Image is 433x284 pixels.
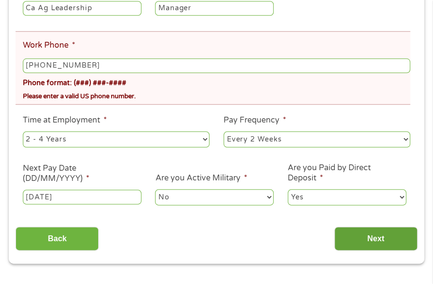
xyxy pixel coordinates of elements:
input: Walmart [23,1,141,16]
label: Work Phone [23,40,75,51]
label: Pay Frequency [224,115,286,125]
input: Cashier [155,1,274,16]
div: Phone format: (###) ###-#### [23,74,410,89]
label: Are you Active Military [155,173,247,183]
input: ---Click Here for Calendar --- [23,190,141,204]
input: Next [334,227,417,250]
label: Time at Employment [23,115,107,125]
label: Next Pay Date (DD/MM/YYYY) [23,163,141,184]
div: Please enter a valid US phone number. [23,89,410,102]
input: Back [16,227,99,250]
label: Are you Paid by Direct Deposit [288,163,406,183]
input: (231) 754-4010 [23,58,410,73]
